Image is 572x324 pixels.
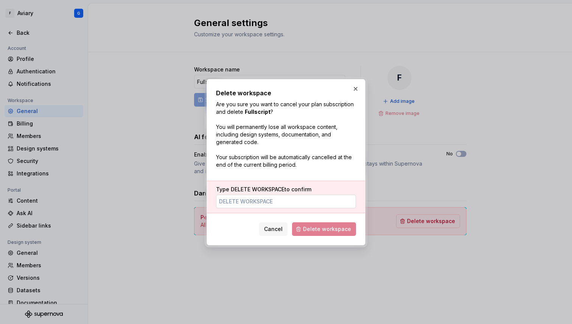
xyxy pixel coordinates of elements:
[216,195,356,208] input: DELETE WORKSPACE
[259,222,288,236] button: Cancel
[216,101,356,169] p: Are you sure you want to cancel your plan subscription and delete ? You will permanently lose all...
[216,186,311,193] label: Type to confirm
[245,109,270,115] strong: Fullscript
[216,88,356,98] h2: Delete workspace
[264,225,283,233] span: Cancel
[231,186,284,192] span: DELETE WORKSPACE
